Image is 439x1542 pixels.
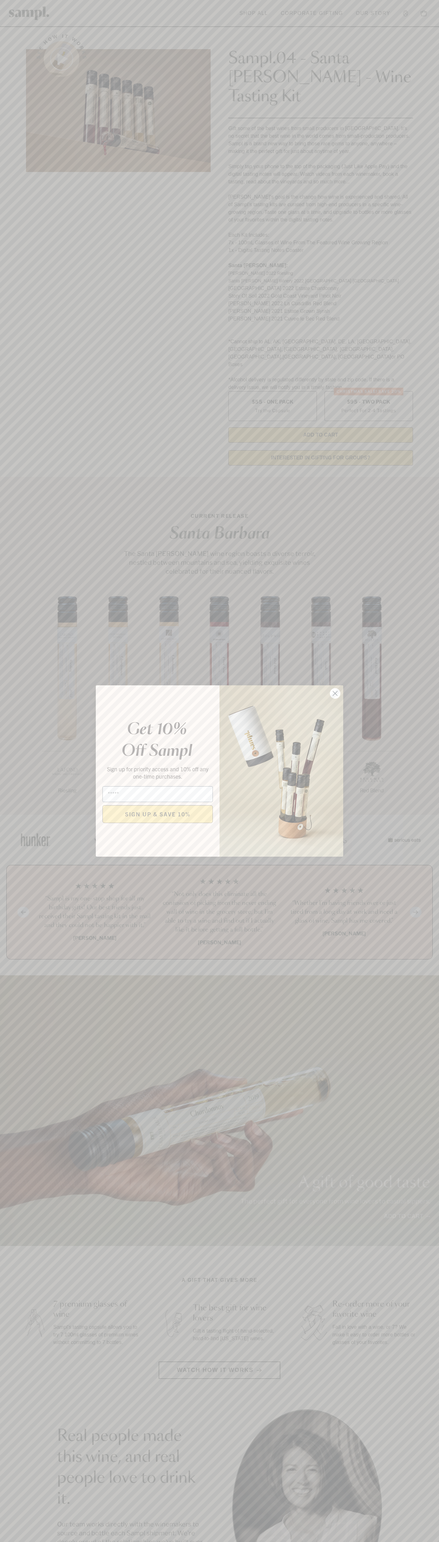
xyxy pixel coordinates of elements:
input: Email [102,786,213,802]
img: 96933287-25a1-481a-a6d8-4dd623390dc6.png [219,685,343,857]
span: Sign up for priority access and 10% off any one-time purchases. [107,765,208,780]
button: Close dialog [330,688,341,699]
button: SIGN UP & SAVE 10% [102,805,213,823]
em: Get 10% Off Sampl [121,722,192,759]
